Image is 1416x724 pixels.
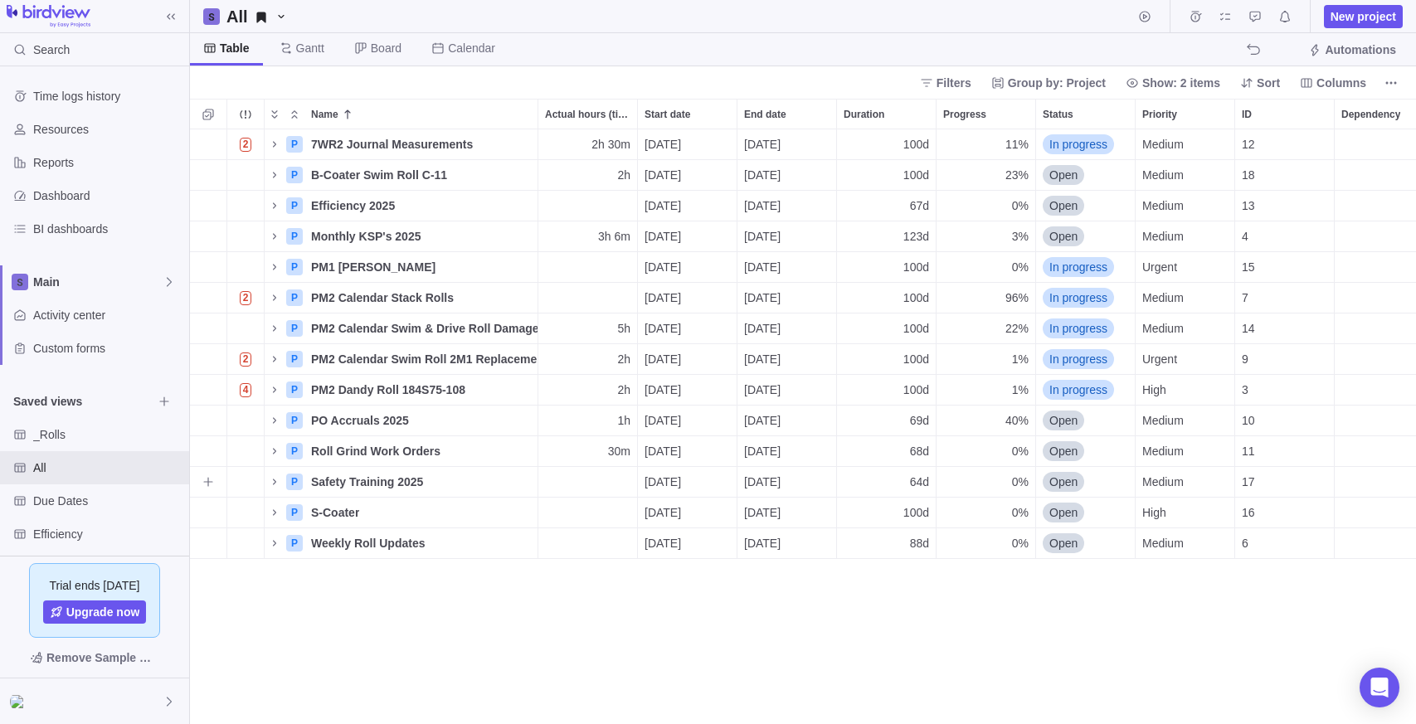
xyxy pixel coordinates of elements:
div: Status [1036,498,1136,528]
div: Priority [1136,221,1235,252]
span: [DATE] [744,167,781,183]
div: Priority [1136,313,1235,344]
div: Name [265,375,538,406]
span: Efficiency [33,526,182,542]
span: [DATE] [645,197,681,214]
div: Name [265,344,538,375]
div: Priority [1136,129,1235,160]
div: Actual hours (timelogs) [538,252,638,283]
div: Name [265,283,538,313]
div: Actual hours (timelogs) [538,100,637,129]
div: 13 [1235,191,1334,221]
div: Actual hours (timelogs) [538,129,638,160]
div: ID [1235,375,1335,406]
span: Notifications [1273,5,1297,28]
span: Add activity [197,470,220,493]
div: Actual hours (timelogs) [538,528,638,559]
a: Notifications [1273,12,1297,26]
div: Actual hours (timelogs) [538,221,638,252]
span: New project [1331,8,1396,25]
div: Progress [937,191,1036,221]
div: End date [737,498,837,528]
span: Priority [1142,106,1177,123]
div: P [286,259,303,275]
div: Trouble indication [227,406,265,436]
div: Priority [1136,344,1235,375]
span: 2 [240,291,252,305]
span: Time logs history [33,88,182,104]
div: Status [1036,436,1136,467]
div: 0% [937,191,1035,221]
div: End date [737,283,837,313]
div: Trouble indication [227,528,265,559]
span: [DATE] [744,197,781,214]
div: End date [737,436,837,467]
div: Name [265,467,538,498]
div: Name [304,100,538,129]
span: My assignments [1214,5,1237,28]
span: BI dashboards [33,221,182,237]
div: End date [737,129,837,160]
div: Trouble indication [227,191,265,221]
div: Medium [1136,191,1234,221]
span: Efficiency 2025 [311,197,395,214]
div: Priority [1136,160,1235,191]
span: Progress [943,106,986,123]
div: Status [1036,191,1136,221]
div: Start date [638,191,737,221]
div: End date [737,252,837,283]
span: Number of activities at risk [233,133,259,156]
div: ID [1235,252,1335,283]
div: Status [1036,344,1136,375]
div: Start date [638,100,737,129]
div: Actual hours (timelogs) [538,191,638,221]
a: My assignments [1214,12,1237,26]
span: Columns [1293,71,1373,95]
div: ID [1235,498,1335,528]
a: Time logs [1184,12,1207,26]
div: End date [737,344,837,375]
div: Status [1036,467,1136,498]
span: Medium [1142,136,1184,153]
div: Duration [837,129,937,160]
div: Medium [1136,129,1234,159]
div: Actual hours (timelogs) [538,467,638,498]
div: Actual hours (timelogs) [538,498,638,528]
div: End date [737,528,837,559]
div: Actual hours (timelogs) [538,406,638,436]
div: Trouble indication [227,160,265,191]
div: 3% [937,221,1035,251]
span: [DATE] [645,167,681,183]
span: Open [1049,197,1078,214]
div: Actual hours (timelogs) [538,283,638,313]
div: P [286,504,303,521]
span: Reports [33,154,182,171]
div: ID [1235,160,1335,191]
div: Priority [1136,252,1235,283]
span: The action will be undone: changing the activity dates [1242,38,1265,61]
div: Status [1036,375,1136,406]
div: Progress [937,467,1036,498]
span: All [33,459,182,476]
div: Medium [1136,160,1234,190]
div: 18 [1235,160,1334,190]
div: Name [265,528,538,559]
span: Selection mode [197,103,220,126]
div: P [286,474,303,490]
div: Priority [1136,467,1235,498]
div: Trouble indication [227,129,265,160]
span: Name [311,106,338,123]
div: Trouble indication [227,313,265,344]
div: 7WR2 Journal Measurements [304,129,538,159]
div: Name [265,436,538,467]
div: Start date [638,160,737,191]
div: Duration [837,375,937,406]
a: Upgrade now [43,600,147,624]
span: Filters [937,75,971,91]
div: Status [1036,528,1136,559]
div: Status [1036,283,1136,313]
div: Start date [638,467,737,498]
div: Trouble indication [227,283,265,313]
div: Progress [937,406,1036,436]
